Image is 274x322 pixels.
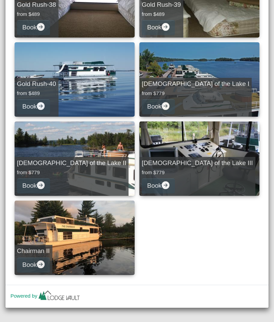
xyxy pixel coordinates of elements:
svg: arrow right circle fill [37,102,45,110]
svg: arrow right circle fill [37,23,45,31]
h6: from $779 [142,169,253,176]
h6: from $489 [17,90,56,96]
button: Bookarrow right circle fill [142,99,175,114]
h5: [DEMOGRAPHIC_DATA] of the Lake II [17,159,126,167]
button: Bookarrow right circle fill [142,20,175,35]
h5: [DEMOGRAPHIC_DATA] of the Lake I [142,80,249,88]
button: Bookarrow right circle fill [17,99,50,114]
h6: from $489 [17,11,56,17]
svg: arrow right circle fill [37,181,45,189]
h6: from $779 [142,90,249,96]
img: lv-small.ca335149.png [37,289,81,304]
svg: arrow right circle fill [162,181,169,189]
h5: Gold Rush-40 [17,80,56,88]
button: Bookarrow right circle fill [17,178,50,193]
button: Bookarrow right circle fill [17,20,50,35]
svg: arrow right circle fill [37,260,45,268]
h5: Gold Rush-38 [17,1,56,9]
h6: from $779 [17,169,126,176]
h5: Gold Rush-39 [142,1,181,9]
svg: arrow right circle fill [162,23,169,31]
svg: arrow right circle fill [162,102,169,110]
button: Bookarrow right circle fill [142,178,175,193]
h5: [DEMOGRAPHIC_DATA] of the Lake III [142,159,253,167]
a: Powered by [10,293,81,299]
h5: Chairman II [17,247,50,255]
h6: from $489 [142,11,181,17]
button: Bookarrow right circle fill [17,257,50,273]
